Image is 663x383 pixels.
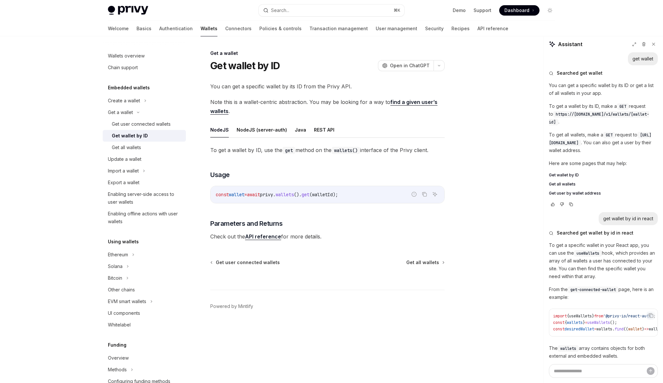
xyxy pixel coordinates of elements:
a: Get user by wallet address [549,191,658,196]
h5: Using wallets [108,238,139,246]
span: ⌘ K [394,8,400,13]
span: Note this is a wallet-centric abstraction. You may be looking for a way to . [210,97,445,116]
div: Methods [108,366,127,374]
span: walletId [312,192,333,198]
a: API reference [245,233,281,240]
a: Enabling server-side access to user wallets [103,188,186,208]
span: = [585,320,587,325]
p: To get a specific wallet in your React app, you can use the hook, which provides an array of all ... [549,241,658,280]
a: Whitelabel [103,319,186,331]
p: Here are some pages that may help: [549,160,658,167]
span: ( [309,192,312,198]
a: Authentication [159,21,193,36]
div: Other chains [108,286,135,294]
span: useWallets [587,320,610,325]
a: Get all wallets [103,142,186,153]
span: wallets [567,320,583,325]
span: const [216,192,229,198]
div: get wallet [632,56,653,62]
span: Dashboard [504,7,529,14]
span: wallet [229,192,244,198]
span: . [273,192,276,198]
a: Dashboard [499,5,539,16]
a: Other chains [103,284,186,296]
h1: Get wallet by ID [210,60,280,71]
span: '@privy-io/react-auth' [603,313,653,319]
button: Toggle dark mode [545,5,555,16]
a: Overview [103,352,186,364]
button: Search...⌘K [259,5,404,16]
a: Get wallet by ID [103,130,186,142]
button: Copy the contents from the code block [647,311,655,320]
a: Transaction management [309,21,368,36]
span: = [594,326,596,332]
div: Get wallet by ID [112,132,148,140]
span: Usage [210,170,230,179]
button: Searched get wallet by id in react [549,230,658,236]
span: wallets [276,192,294,198]
a: Get wallet by ID [549,172,658,178]
p: To get all wallets, make a request to . You can also get a user by their wallet address. [549,131,658,154]
a: Wallets [201,21,217,36]
div: Update a wallet [108,155,141,163]
a: Export a wallet [103,177,186,188]
button: NodeJS [210,122,229,137]
button: Open in ChatGPT [378,60,434,71]
span: Get user by wallet address [549,191,601,196]
span: ); [333,192,338,198]
button: Ask AI [431,190,439,198]
h5: Embedded wallets [108,84,150,92]
a: API reference [477,21,508,36]
span: useWallets [577,251,599,256]
div: Search... [271,6,289,14]
a: Security [425,21,444,36]
a: Wallets overview [103,50,186,62]
span: } [592,313,594,319]
img: light logo [108,6,148,15]
div: Get a wallet [108,109,133,116]
button: Searched get wallet [549,70,658,76]
span: GET [606,133,613,138]
span: Searched get wallet [557,70,603,76]
span: privy [260,192,273,198]
span: get [302,192,309,198]
span: const [553,326,565,332]
p: From the page, here is an example: [549,286,658,301]
p: The array contains objects for both external and embedded wallets. [549,344,658,360]
span: => [644,326,649,332]
div: Get a wallet [210,50,445,57]
span: Get wallet by ID [549,172,579,178]
span: wallets [560,346,576,351]
a: Recipes [451,21,470,36]
a: Welcome [108,21,129,36]
div: Whitelabel [108,321,131,329]
a: Connectors [225,21,252,36]
a: Demo [453,7,466,14]
a: Get user connected wallets [211,259,280,266]
div: Bitcoin [108,274,122,282]
div: Wallets overview [108,52,145,60]
span: wallet [628,326,642,332]
span: const [553,320,565,325]
span: (); [610,320,617,325]
span: Assistant [558,40,582,48]
span: Get user connected wallets [216,259,280,266]
span: (). [294,192,302,198]
span: await [247,192,260,198]
span: wallet [649,326,662,332]
a: User management [376,21,417,36]
a: UI components [103,307,186,319]
div: Overview [108,354,129,362]
a: Get all wallets [549,182,658,187]
a: Powered by Mintlify [210,303,253,310]
span: } [583,320,585,325]
span: { [567,313,569,319]
span: import [553,313,567,319]
a: Chain support [103,62,186,73]
h5: Funding [108,341,126,349]
span: Parameters and Returns [210,219,282,228]
div: get wallet by id in react [603,215,653,222]
div: Enabling offline actions with user wallets [108,210,182,225]
span: useWallets [569,313,592,319]
span: https://[DOMAIN_NAME]/v1/wallets/[wallet-id] [549,112,649,125]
